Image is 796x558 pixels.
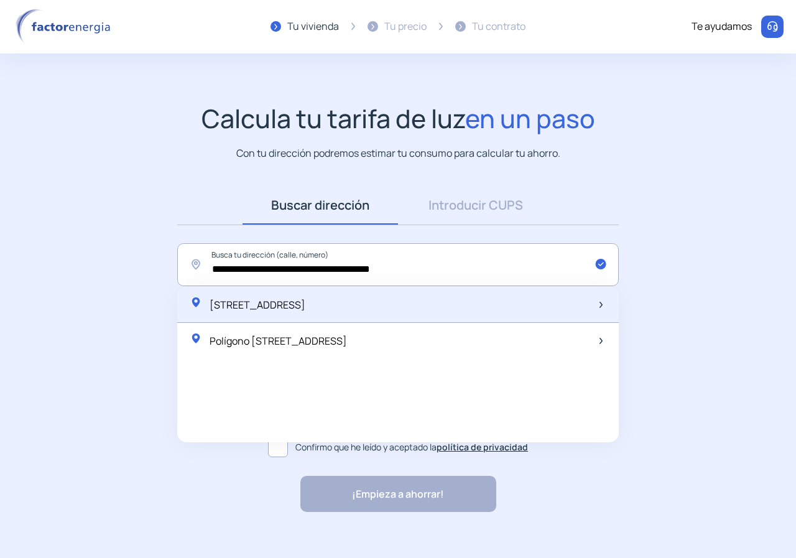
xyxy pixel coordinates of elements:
[692,19,752,35] div: Te ayudamos
[295,440,528,454] span: Confirmo que he leído y aceptado la
[12,9,118,45] img: logo factor
[287,19,339,35] div: Tu vivienda
[210,334,347,348] span: Polígono [STREET_ADDRESS]
[465,101,595,136] span: en un paso
[243,186,398,225] a: Buscar dirección
[384,19,427,35] div: Tu precio
[599,338,603,344] img: arrow-next-item.svg
[190,332,202,345] img: location-pin-green.svg
[437,441,528,453] a: política de privacidad
[201,103,595,134] h1: Calcula tu tarifa de luz
[190,296,202,309] img: location-pin-green.svg
[599,302,603,308] img: arrow-next-item.svg
[398,186,553,225] a: Introducir CUPS
[766,21,779,33] img: llamar
[472,19,525,35] div: Tu contrato
[236,146,560,161] p: Con tu dirección podremos estimar tu consumo para calcular tu ahorro.
[210,298,305,312] span: [STREET_ADDRESS]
